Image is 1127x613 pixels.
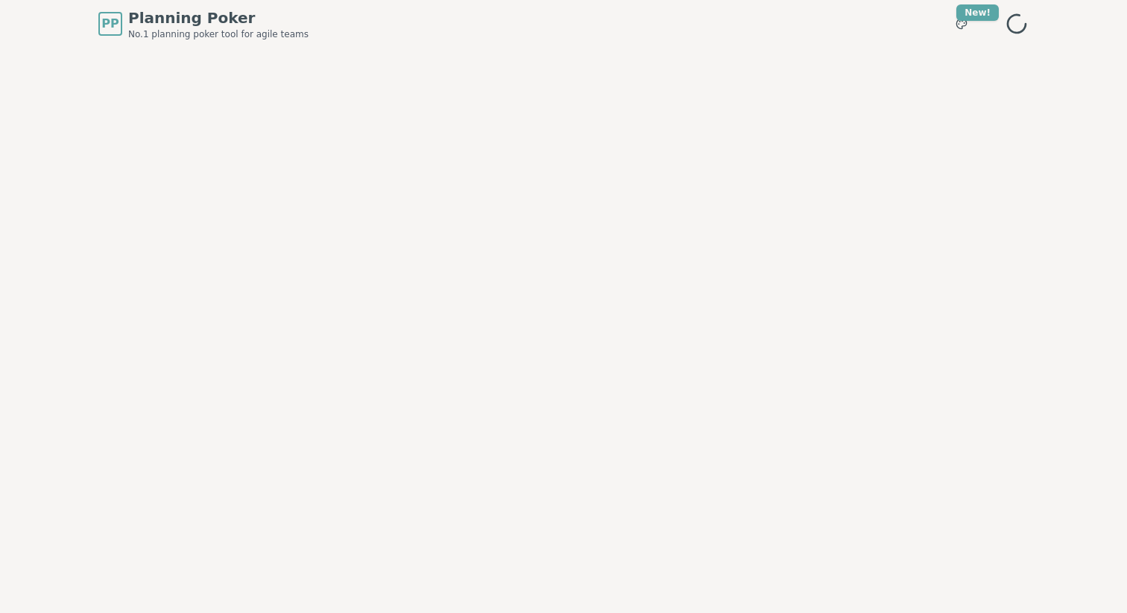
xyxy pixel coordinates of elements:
a: PPPlanning PokerNo.1 planning poker tool for agile teams [98,7,309,40]
span: PP [101,15,119,33]
div: New! [956,4,999,21]
button: New! [948,10,975,37]
span: No.1 planning poker tool for agile teams [128,28,309,40]
span: Planning Poker [128,7,309,28]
